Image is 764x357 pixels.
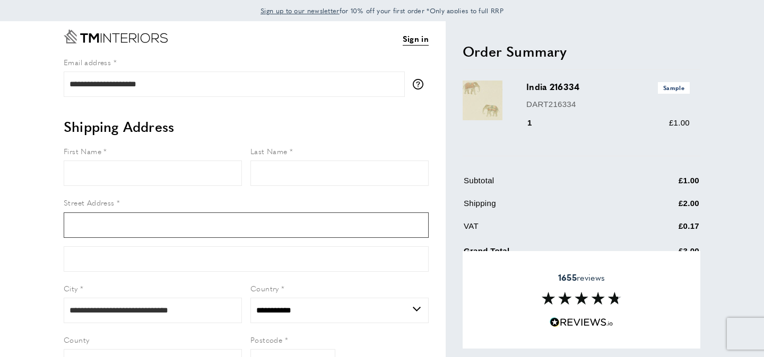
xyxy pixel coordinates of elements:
[64,283,78,293] span: City
[464,243,625,265] td: Grand Total
[64,146,101,156] span: First Name
[413,79,429,90] button: More information
[64,334,89,345] span: County
[64,30,168,43] a: Go to Home page
[464,197,625,218] td: Shipping
[558,271,577,283] strong: 1655
[658,82,690,93] span: Sample
[626,220,699,240] td: £0.17
[558,272,605,283] span: reviews
[542,292,621,305] img: Reviews section
[64,197,115,208] span: Street Address
[463,81,502,120] img: India 216334
[261,6,503,15] span: for 10% off your first order *Only applies to full RRP
[464,174,625,195] td: Subtotal
[669,118,690,127] span: £1.00
[261,6,340,15] span: Sign up to our newsletter
[526,117,547,129] div: 1
[250,283,279,293] span: Country
[403,32,429,46] a: Sign in
[64,117,429,136] h2: Shipping Address
[463,42,700,61] h2: Order Summary
[464,220,625,240] td: VAT
[64,57,111,67] span: Email address
[261,5,340,16] a: Sign up to our newsletter
[526,98,690,111] p: DART216334
[526,81,690,93] h3: India 216334
[626,243,699,265] td: £3.00
[250,146,288,156] span: Last Name
[626,174,699,195] td: £1.00
[626,197,699,218] td: £2.00
[250,334,282,345] span: Postcode
[550,317,613,327] img: Reviews.io 5 stars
